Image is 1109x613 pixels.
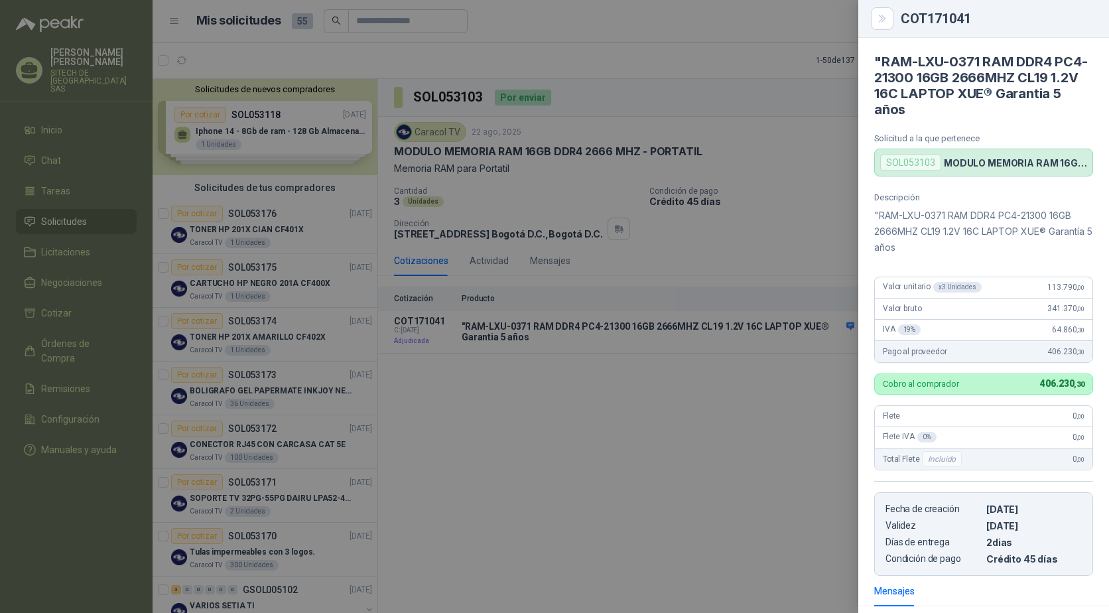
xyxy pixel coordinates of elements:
span: ,00 [1076,456,1084,463]
span: Valor bruto [883,304,921,313]
span: ,30 [1074,380,1084,389]
p: Días de entrega [885,537,981,548]
div: x 3 Unidades [933,282,982,293]
span: 0 [1073,433,1084,442]
span: ,00 [1076,284,1084,291]
span: 113.790 [1047,283,1084,292]
p: [DATE] [986,520,1082,531]
button: Close [874,11,890,27]
span: 341.370 [1047,304,1084,313]
p: Descripción [874,192,1093,202]
p: 2 dias [986,537,1082,548]
div: 0 % [917,432,937,443]
h4: "RAM-LXU-0371 RAM DDR4 PC4-21300 16GB 2666MHZ CL19 1.2V 16C LAPTOP XUE® Garantia 5 años [874,54,1093,117]
span: Flete IVA [883,432,937,443]
p: Validez [885,520,981,531]
span: 0 [1073,411,1084,421]
span: Valor unitario [883,282,982,293]
span: ,00 [1076,413,1084,420]
p: MODULO MEMORIA RAM 16GB DDR4 2666 MHZ - PORTATIL [944,157,1087,169]
p: Solicitud a la que pertenece [874,133,1093,143]
div: Incluido [922,451,962,467]
p: Crédito 45 días [986,553,1082,565]
span: 64.860 [1052,325,1084,334]
span: Pago al proveedor [883,347,947,356]
span: Total Flete [883,451,964,467]
span: Flete [883,411,900,421]
span: ,30 [1076,348,1084,356]
p: Fecha de creación [885,504,981,515]
p: "RAM-LXU-0371 RAM DDR4 PC4-21300 16GB 2666MHZ CL19 1.2V 16C LAPTOP XUE® Garantía 5 años [874,208,1093,255]
p: Cobro al comprador [883,379,959,388]
span: IVA [883,324,921,335]
div: Mensajes [874,584,915,598]
div: 19 % [898,324,921,335]
span: 406.230 [1040,378,1084,389]
span: ,30 [1076,326,1084,334]
span: 406.230 [1047,347,1084,356]
p: Condición de pago [885,553,981,565]
span: ,00 [1076,434,1084,441]
span: 0 [1073,454,1084,464]
p: [DATE] [986,504,1082,515]
div: SOL053103 [880,155,941,170]
span: ,00 [1076,305,1084,312]
div: COT171041 [901,12,1093,25]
